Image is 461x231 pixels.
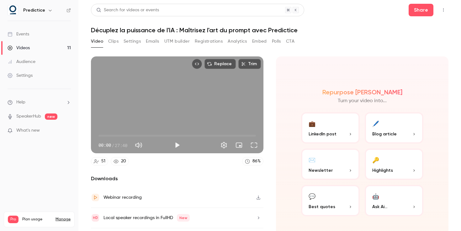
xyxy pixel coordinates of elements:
button: Emails [146,36,159,46]
button: Top Bar Actions [438,5,448,15]
button: Trim [238,59,261,69]
button: CTA [286,36,294,46]
a: 51 [91,157,108,165]
div: Local speaker recordings in FullHD [103,214,190,222]
button: Analytics [228,36,247,46]
div: Settings [8,72,33,79]
div: Operator dit… [5,152,120,173]
span: Plan usage [22,217,52,222]
div: Merci pour ces informations [54,129,115,135]
button: Mute [132,139,145,151]
button: Full screen [248,139,260,151]
div: Audience [8,59,35,65]
button: UTM builder [164,36,190,46]
div: Que pensez-vous du service de [PERSON_NAME] ? [5,152,103,172]
div: Notez votre conversation [12,180,86,187]
button: Settings [218,139,230,151]
div: user dit… [5,125,120,144]
button: Télécharger la pièce jointe [30,203,35,208]
button: Clips [108,36,119,46]
div: Fermer [110,4,121,15]
span: New [177,214,190,222]
div: Salim dit… [5,94,120,125]
a: 86% [242,157,263,165]
span: Best quotes [309,203,335,210]
div: Videos [8,45,30,51]
button: Play [171,139,183,151]
div: Merci pour ces informations [49,125,120,139]
div: Webinar recording [103,194,142,201]
a: Manage [56,217,71,222]
button: go back [4,4,16,16]
button: ✉️Newsletter [301,149,360,180]
button: Embed video [192,59,202,69]
button: Video [91,36,103,46]
div: Et aussi, pour des raisons de privacy, on se doit de supprimer la donnée des registrants [10,98,98,117]
a: SpeakerHub [16,113,41,120]
div: 💼 [309,118,315,128]
p: Turn your video into... [338,97,387,105]
li: help-dropdown-opener [8,99,71,106]
button: 🤖Ask Ai... [365,185,423,216]
span: new [45,113,57,120]
div: 🔑 [372,155,379,165]
a: 20 [111,157,129,165]
button: Turn on miniplayer [233,139,245,151]
div: 51 [101,158,105,165]
button: Settings [124,36,141,46]
div: 🤖 [372,191,379,201]
h1: Operator [30,3,53,7]
div: 🖊️ [372,118,379,128]
h1: Décuplez la puissance de l'IA : Maîtrisez l'art du prompt avec Predictice [91,26,448,34]
span: LinkedIn post [309,131,336,137]
textarea: Envoyer un message... [5,190,120,201]
span: Help [16,99,25,106]
div: Operator dit… [5,173,120,222]
span: What's new [16,127,40,134]
button: Registrations [195,36,223,46]
span: Newsletter [309,167,333,174]
span: / [112,142,114,149]
h2: Downloads [91,175,263,182]
div: Salim dit… [5,50,120,95]
div: user dit… [5,31,120,50]
span: Highlights [372,167,393,174]
div: Votre contenu reste actif pendant 30 jours après la résiliation. Malheureusement on ne peut pas s... [10,59,98,90]
div: 86 % [252,158,261,165]
span: 27:40 [115,142,127,149]
button: Share [409,4,433,16]
p: L'équipe peut également vous aider [30,7,96,17]
span: Blog article [372,131,397,137]
div: [DATE] [5,144,120,152]
button: Sélectionneur d’emoji [10,203,15,208]
button: Envoyer un message… [108,201,118,211]
div: Que pensez-vous du service de [PERSON_NAME] ? [10,156,98,168]
button: Polls [272,36,281,46]
div: ✉️ [309,155,315,165]
button: 🔑Highlights [365,149,423,180]
div: Alors oui,Votre contenu reste actif pendant 30 jours après la résiliation. Malheureusement on ne ... [5,50,103,94]
div: 💬 [309,191,315,201]
button: 💬Best quotes [301,185,360,216]
h6: Predictice [23,7,45,13]
button: Replace [204,59,236,69]
button: Start recording [40,203,45,208]
div: Alors oui, [10,53,98,60]
div: Et aussi, pour des raisons de privacy, on se doit de supprimer la donnée des registrants [5,94,103,120]
div: 00:00 [98,142,127,149]
button: Accueil [98,4,110,16]
div: Merci ! [95,31,120,45]
button: 🖊️Blog article [365,112,423,144]
button: Embed [252,36,267,46]
div: Events [8,31,29,37]
button: Sélectionneur de fichier gif [20,203,25,208]
span: Ask Ai... [372,203,387,210]
img: Profile image for Operator [18,5,28,15]
iframe: Noticeable Trigger [63,128,71,134]
div: 20 [121,158,126,165]
div: Merci ! [100,34,115,41]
